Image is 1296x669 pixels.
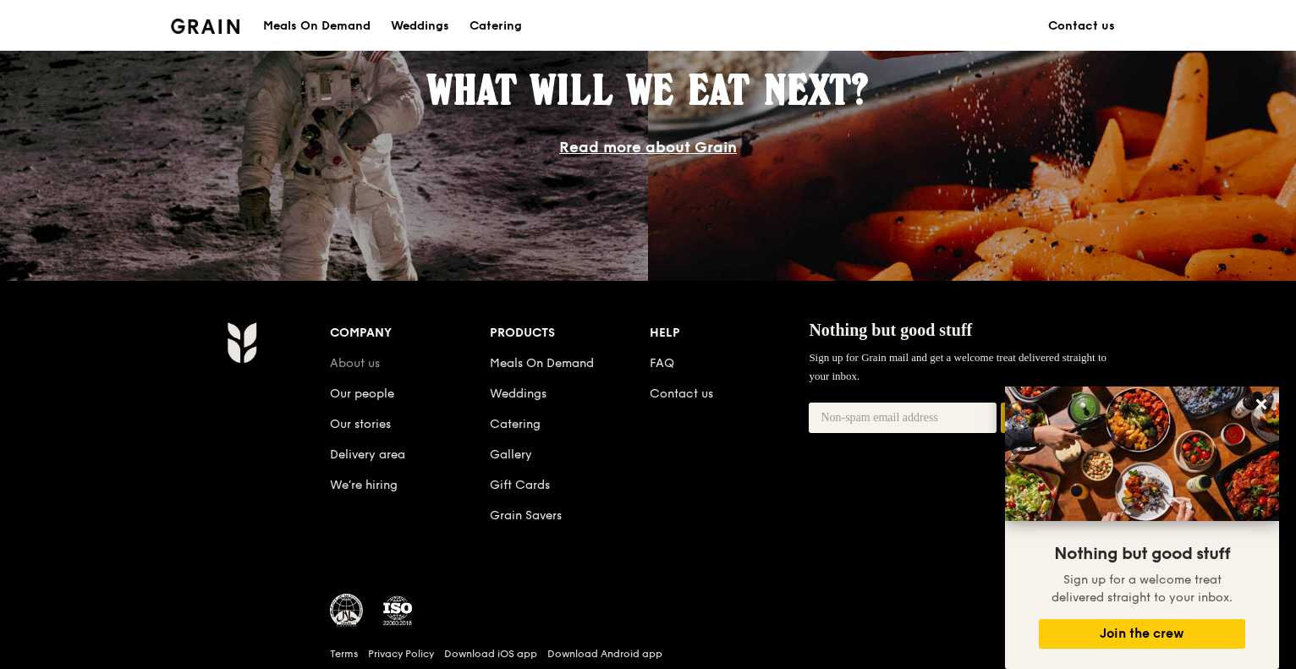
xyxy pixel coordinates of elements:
a: Weddings [381,1,459,52]
a: Our stories [330,417,391,431]
a: Grain Savers [490,508,562,523]
a: Download Android app [547,647,662,661]
a: Meals On Demand [490,356,594,370]
a: Catering [490,417,541,431]
img: DSC07876-Edit02-Large.jpeg [1005,387,1279,521]
button: Close [1248,391,1275,418]
a: Gift Cards [490,478,550,492]
img: MUIS Halal Certified [330,594,364,628]
div: Catering [470,1,522,52]
img: Grain [227,321,256,364]
a: Delivery area [330,447,405,462]
span: Nothing but good stuff [809,321,972,339]
img: Grain [171,19,239,34]
a: We’re hiring [330,478,398,492]
button: Join the crew [1039,619,1245,649]
button: Join the crew [1001,403,1129,434]
span: What will we eat next? [427,65,869,114]
a: Privacy Policy [368,647,434,661]
div: Products [490,321,650,345]
img: ISO Certified [381,594,415,628]
a: Catering [459,1,532,52]
a: About us [330,356,380,370]
span: Sign up for Grain mail and get a welcome treat delivered straight to your inbox. [809,351,1107,382]
div: Help [650,321,810,345]
a: Contact us [1038,1,1125,52]
a: FAQ [650,356,674,370]
div: Company [330,321,490,345]
a: Download iOS app [444,647,537,661]
a: Gallery [490,447,532,462]
input: Non-spam email address [809,403,997,433]
a: Terms [330,647,358,661]
a: Weddings [490,387,546,401]
a: Our people [330,387,394,401]
a: Contact us [650,387,713,401]
div: Meals On Demand [263,1,371,52]
span: Nothing but good stuff [1054,544,1230,564]
a: Read more about Grain [559,138,737,156]
span: Sign up for a welcome treat delivered straight to your inbox. [1052,573,1233,605]
div: Weddings [391,1,449,52]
